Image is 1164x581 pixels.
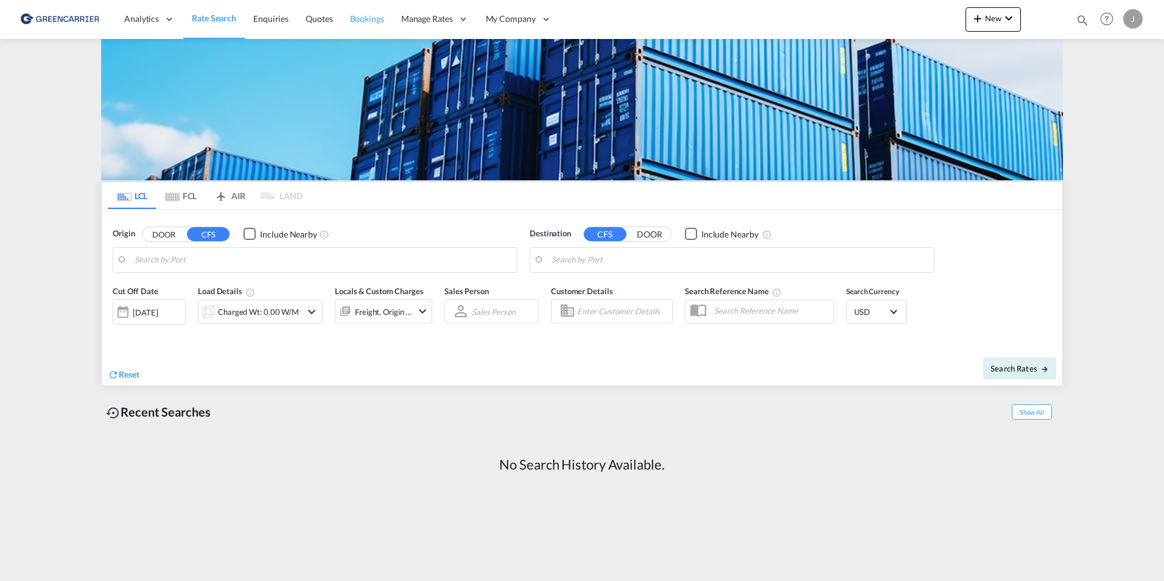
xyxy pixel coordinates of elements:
[113,286,158,296] span: Cut Off Date
[1123,9,1143,29] div: J
[1076,13,1089,27] md-icon: icon-magnify
[18,5,100,33] img: b0b18ec08afe11efb1d4932555f5f09d.png
[124,13,159,25] span: Analytics
[685,228,759,241] md-checkbox: Checkbox No Ink
[1040,365,1049,373] md-icon: icon-arrow-right
[708,301,833,320] input: Search Reference Name
[135,251,511,269] input: Search by Port
[966,7,1021,32] button: icon-plus 400-fgNewicon-chevron-down
[1001,11,1016,26] md-icon: icon-chevron-down
[584,227,626,241] button: CFS
[214,189,228,198] md-icon: icon-airplane
[335,299,432,323] div: Freight Origin Destinationicon-chevron-down
[304,305,319,319] md-icon: icon-chevron-down
[983,357,1056,379] button: Search Ratesicon-arrow-right
[846,287,899,296] span: Search Currency
[990,364,1049,373] span: Search Rates
[350,13,384,24] span: Bookings
[853,303,900,320] md-select: Select Currency: $ USDUnited States Dollar
[499,456,664,474] div: No Search History Available.
[335,286,424,296] span: Locals & Custom Charges
[156,182,205,209] md-tab-item: FCL
[551,286,612,296] span: Customer Details
[552,251,928,269] input: Search by Port
[970,13,1016,23] span: New
[415,304,430,319] md-icon: icon-chevron-down
[187,227,230,241] button: CFS
[108,368,139,382] div: icon-refreshReset
[113,299,186,325] div: [DATE]
[577,302,668,320] input: Enter Customer Details
[772,287,782,297] md-icon: Your search will be saved by the below given name
[355,303,412,320] div: Freight Origin Destination
[205,182,254,209] md-tab-item: AIR
[486,13,536,25] span: My Company
[101,39,1063,180] img: GreenCarrierFCL_LCL.png
[1012,404,1052,420] span: Show All
[1076,13,1089,32] div: icon-magnify
[1096,9,1123,30] div: Help
[260,228,317,241] div: Include Nearby
[108,182,303,209] md-pagination-wrapper: Use the left and right arrow keys to navigate between tabs
[685,286,782,296] span: Search Reference Name
[970,11,985,26] md-icon: icon-plus 400-fg
[108,182,156,209] md-tab-item: LCL
[320,230,329,239] md-icon: Unchecked: Ignores neighbouring ports when fetching rates.Checked : Includes neighbouring ports w...
[192,13,236,23] span: Rate Search
[198,286,255,296] span: Load Details
[244,228,317,241] md-checkbox: Checkbox No Ink
[113,228,135,240] span: Origin
[133,307,158,318] div: [DATE]
[1096,9,1117,29] span: Help
[471,303,517,320] md-select: Sales Person
[628,227,671,241] button: DOOR
[102,210,1062,386] div: Origin DOOR CFS Checkbox No InkUnchecked: Ignores neighbouring ports when fetching rates.Checked ...
[701,228,759,241] div: Include Nearby
[762,230,772,239] md-icon: Unchecked: Ignores neighbouring ports when fetching rates.Checked : Includes neighbouring ports w...
[401,13,453,25] span: Manage Rates
[306,13,332,24] span: Quotes
[119,369,139,379] span: Reset
[444,286,489,296] span: Sales Person
[245,287,255,297] md-icon: Chargeable Weight
[142,227,185,241] button: DOOR
[253,13,289,24] span: Enquiries
[113,323,122,340] md-datepicker: Select
[101,398,216,426] div: Recent Searches
[218,303,299,320] div: Charged Wt: 0.00 W/M
[854,306,888,317] span: USD
[198,300,323,324] div: Charged Wt: 0.00 W/Micon-chevron-down
[530,228,571,240] span: Destination
[108,369,119,380] md-icon: icon-refresh
[106,406,121,420] md-icon: icon-backup-restore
